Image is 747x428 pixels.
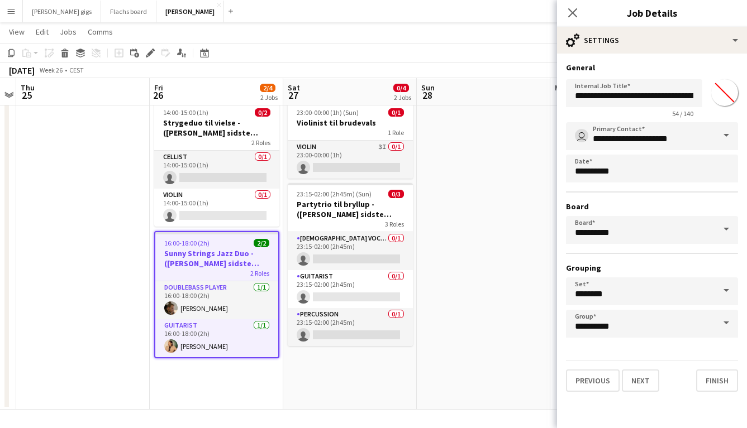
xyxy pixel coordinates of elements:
span: 14:00-15:00 (1h) [163,108,208,117]
span: 26 [153,89,163,102]
span: 1 Role [388,128,404,137]
span: 0/1 [388,108,404,117]
a: View [4,25,29,39]
h3: Violinist til brudevals [288,118,413,128]
app-card-role: Violin0/114:00-15:00 (1h) [154,189,279,227]
div: 2 Jobs [394,93,411,102]
app-job-card: 16:00-18:00 (2h)2/2Sunny Strings Jazz Duo - ([PERSON_NAME] sidste bekræftelse)2 RolesDoublebass P... [154,231,279,358]
h3: Grouping [566,263,738,273]
span: View [9,27,25,37]
span: Edit [36,27,49,37]
span: Mon [555,83,569,93]
h3: General [566,62,738,73]
button: Finish [696,369,738,392]
span: 2/2 [254,239,269,247]
span: Jobs [60,27,77,37]
button: Previous [566,369,620,392]
span: Fri [154,83,163,93]
div: 2 Jobs [260,93,278,102]
span: Comms [88,27,113,37]
button: [PERSON_NAME] [156,1,224,22]
button: Next [622,369,659,392]
span: 2/4 [260,84,275,92]
span: 2 Roles [251,138,270,147]
span: 25 [19,89,35,102]
span: Thu [21,83,35,93]
app-card-role: Cellist0/114:00-15:00 (1h) [154,151,279,189]
a: Comms [83,25,117,39]
app-card-role: [DEMOGRAPHIC_DATA] Vocal + guitar0/123:15-02:00 (2h45m) [288,232,413,270]
span: 16:00-18:00 (2h) [164,239,210,247]
span: Sat [288,83,300,93]
button: [PERSON_NAME] gigs [23,1,101,22]
a: Edit [31,25,53,39]
h3: Partytrio til bryllup - ([PERSON_NAME] sidste bekræftelse) [288,199,413,219]
app-card-role: Doublebass Player1/116:00-18:00 (2h)[PERSON_NAME] [155,281,278,319]
button: Flachs board [101,1,156,22]
span: 29 [553,89,569,102]
span: 54 / 140 [663,109,702,118]
a: Jobs [55,25,81,39]
div: Settings [557,27,747,54]
span: 23:15-02:00 (2h45m) (Sun) [297,190,372,198]
h3: Board [566,201,738,211]
app-card-role: Guitarist0/123:15-02:00 (2h45m) [288,270,413,308]
span: 0/4 [393,84,409,92]
app-job-card: 14:00-15:00 (1h)0/2Strygeduo til vielse - ([PERSON_NAME] sidste bekræftelse)2 RolesCellist0/114:0... [154,102,279,227]
app-job-card: 23:15-02:00 (2h45m) (Sun)0/3Partytrio til bryllup - ([PERSON_NAME] sidste bekræftelse)3 Roles[DEM... [288,183,413,346]
app-card-role: Violin3I0/123:00-00:00 (1h) [288,141,413,179]
h3: Job Details [557,6,747,20]
app-card-role: Percussion0/123:15-02:00 (2h45m) [288,308,413,346]
span: 28 [420,89,435,102]
span: 27 [286,89,300,102]
span: 23:00-00:00 (1h) (Sun) [297,108,359,117]
h3: Strygeduo til vielse - ([PERSON_NAME] sidste bekræftelse) [154,118,279,138]
div: [DATE] [9,65,35,76]
span: 0/2 [255,108,270,117]
span: Sun [421,83,435,93]
app-card-role: Guitarist1/116:00-18:00 (2h)[PERSON_NAME] [155,319,278,357]
span: Week 26 [37,66,65,74]
span: 2 Roles [250,269,269,277]
app-job-card: 23:00-00:00 (1h) (Sun)0/1Violinist til brudevals1 RoleViolin3I0/123:00-00:00 (1h) [288,102,413,179]
span: 3 Roles [385,220,404,228]
h3: Sunny Strings Jazz Duo - ([PERSON_NAME] sidste bekræftelse) [155,248,278,268]
div: CEST [69,66,84,74]
span: 0/3 [388,190,404,198]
